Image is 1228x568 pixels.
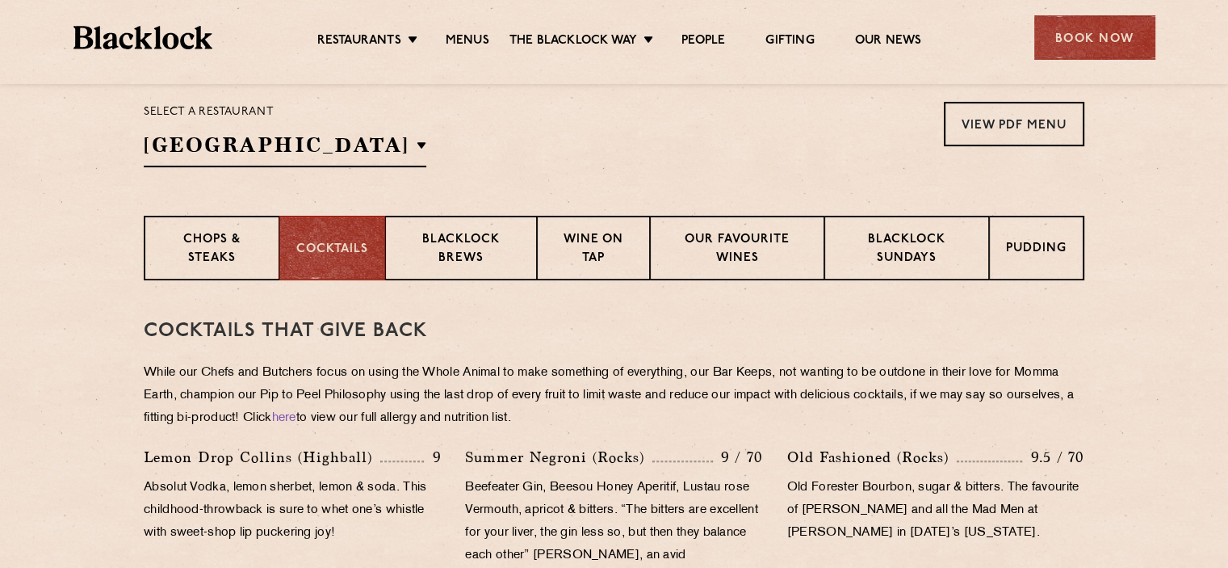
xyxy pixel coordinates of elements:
p: Our favourite wines [667,231,807,269]
p: While our Chefs and Butchers focus on using the Whole Animal to make something of everything, our... [144,362,1084,430]
img: BL_Textured_Logo-footer-cropped.svg [73,26,213,49]
a: Restaurants [317,33,401,51]
h2: [GEOGRAPHIC_DATA] [144,131,426,167]
p: Old Fashioned (Rocks) [787,446,957,469]
a: The Blacklock Way [509,33,637,51]
p: Chops & Steaks [161,231,262,269]
a: here [272,412,296,424]
a: Gifting [765,33,814,51]
a: Menus [446,33,489,51]
p: Old Forester Bourbon, sugar & bitters. The favourite of [PERSON_NAME] and all the Mad Men at [PER... [787,477,1084,545]
a: People [681,33,725,51]
p: Wine on Tap [554,231,633,269]
div: Book Now [1034,15,1155,60]
h3: Cocktails That Give Back [144,321,1084,342]
p: Summer Negroni (Rocks) [465,446,652,469]
p: Blacklock Sundays [841,231,972,269]
p: Lemon Drop Collins (Highball) [144,446,380,469]
p: Select a restaurant [144,102,426,123]
a: View PDF Menu [944,102,1084,146]
p: 9 / 70 [713,447,763,468]
p: Cocktails [296,241,368,259]
p: Absolut Vodka, lemon sherbet, lemon & soda. This childhood-throwback is sure to whet one’s whistl... [144,477,441,545]
p: Pudding [1006,240,1067,260]
p: Blacklock Brews [402,231,520,269]
a: Our News [855,33,922,51]
p: 9.5 / 70 [1022,447,1084,468]
p: 9 [424,447,441,468]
